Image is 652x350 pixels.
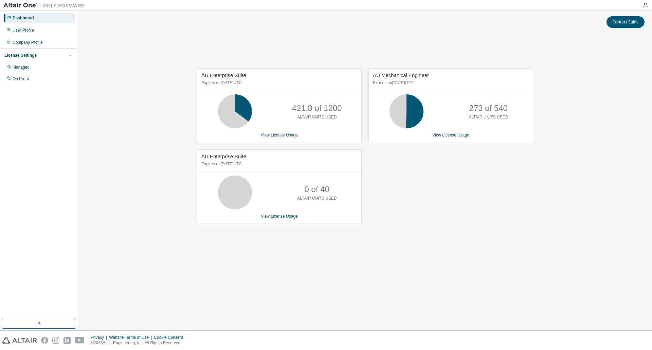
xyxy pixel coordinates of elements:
img: instagram.svg [52,337,59,344]
p: 0 of 40 [305,184,329,195]
a: View License Usage [261,133,298,137]
p: ALTAIR UNITS USED [469,114,508,120]
div: Website Terms of Use [109,335,154,340]
p: 421.8 of 1200 [292,103,342,114]
p: Expires on [DATE] UTC [373,80,527,86]
p: ALTAIR UNITS USED [297,114,337,120]
div: Managed [13,65,30,70]
div: License Settings [4,53,37,58]
img: linkedin.svg [64,337,71,344]
p: ALTAIR UNITS USED [297,196,337,201]
div: User Profile [13,27,34,33]
p: © 2025 Altair Engineering, Inc. All Rights Reserved. [91,340,187,346]
img: facebook.svg [41,337,48,344]
img: altair_logo.svg [2,337,37,344]
div: On Prem [13,76,29,81]
div: Dashboard [13,15,34,21]
p: Expires on [DATE] UTC [201,161,356,167]
p: Expires on [DATE] UTC [201,80,356,86]
button: Contact Sales [606,16,645,28]
div: Privacy [91,335,109,340]
img: Altair One [3,2,88,9]
img: youtube.svg [75,337,85,344]
span: AU Mechanical Engineer [373,72,429,78]
a: View License Usage [261,214,298,219]
span: AU Enterprise Suite [201,153,246,159]
a: View License Usage [432,133,469,137]
div: Cookie Consent [154,335,187,340]
p: 273 of 540 [469,103,508,114]
span: AU Enterprise Suite [201,72,246,78]
div: Company Profile [13,40,43,45]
